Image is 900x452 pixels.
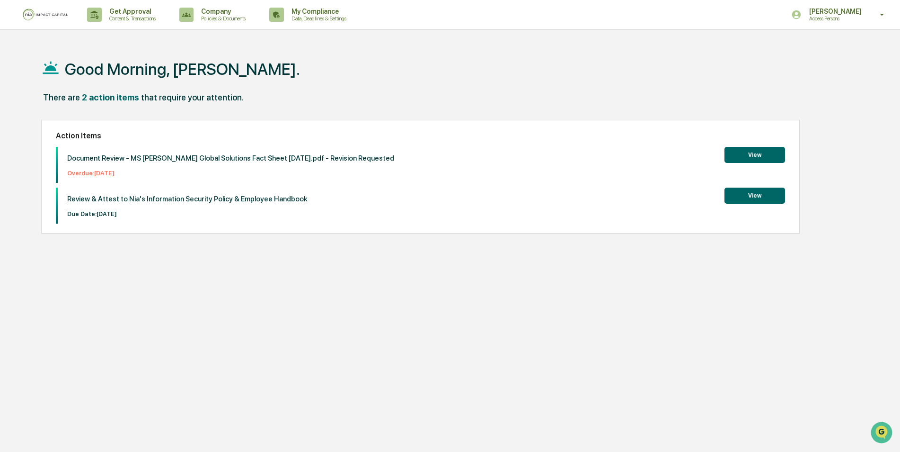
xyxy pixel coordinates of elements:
div: 🗄️ [69,120,76,128]
button: Start new chat [161,75,172,87]
p: Access Persons [802,15,866,22]
p: How can we help? [9,20,172,35]
div: that require your attention. [141,92,244,102]
p: Content & Transactions [102,15,160,22]
p: Document Review - MS [PERSON_NAME] Global Solutions Fact Sheet [DATE].pdf - Revision Requested [67,154,394,163]
p: Get Approval [102,8,160,15]
p: Review & Attest to Nia's Information Security Policy & Employee Handbook [67,195,308,203]
iframe: Open customer support [870,421,895,446]
div: There are [43,92,80,102]
div: 🔎 [9,138,17,146]
h2: Action Items [56,131,785,140]
a: 🖐️Preclearance [6,116,65,133]
img: logo [23,9,68,21]
a: Powered byPylon [67,160,115,168]
p: Due Date: [DATE] [67,210,308,217]
p: Overdue: [DATE] [67,170,394,177]
a: View [724,150,785,159]
span: Data Lookup [19,137,60,147]
div: We're available if you need us! [32,82,120,90]
p: [PERSON_NAME] [802,8,866,15]
span: Preclearance [19,119,61,129]
div: 🖐️ [9,120,17,128]
div: Start new chat [32,72,155,82]
p: Company [194,8,250,15]
a: View [724,190,785,199]
p: My Compliance [284,8,351,15]
div: 2 action items [82,92,139,102]
p: Data, Deadlines & Settings [284,15,351,22]
span: Attestations [78,119,117,129]
img: 1746055101610-c473b297-6a78-478c-a979-82029cc54cd1 [9,72,26,90]
a: 🔎Data Lookup [6,134,63,151]
span: Pylon [94,161,115,168]
a: 🗄️Attestations [65,116,121,133]
p: Policies & Documents [194,15,250,22]
h1: Good Morning, [PERSON_NAME]. [65,60,300,79]
button: View [724,147,785,163]
button: View [724,188,785,204]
